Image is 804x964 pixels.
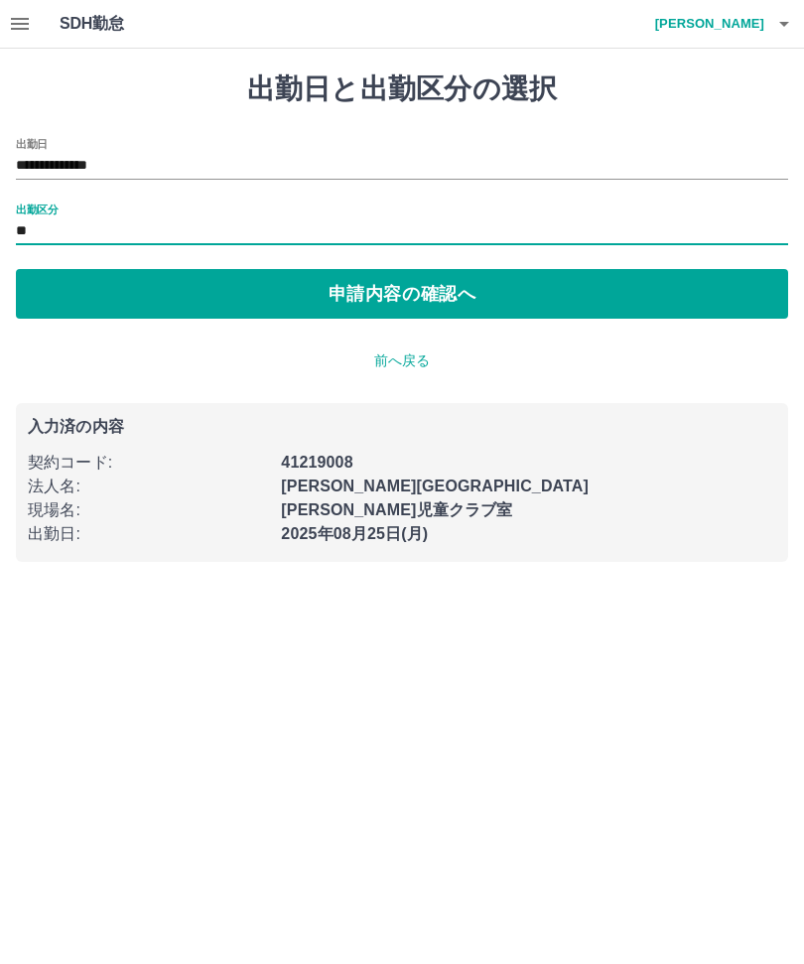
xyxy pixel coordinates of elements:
p: 前へ戻る [16,350,788,371]
label: 出勤区分 [16,202,58,216]
b: [PERSON_NAME][GEOGRAPHIC_DATA] [281,478,589,494]
p: 現場名 : [28,498,269,522]
p: 契約コード : [28,451,269,475]
label: 出勤日 [16,136,48,151]
p: 法人名 : [28,475,269,498]
button: 申請内容の確認へ [16,269,788,319]
b: 41219008 [281,454,352,471]
p: 出勤日 : [28,522,269,546]
p: 入力済の内容 [28,419,776,435]
b: 2025年08月25日(月) [281,525,428,542]
h1: 出勤日と出勤区分の選択 [16,72,788,106]
b: [PERSON_NAME]児童クラブ室 [281,501,512,518]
